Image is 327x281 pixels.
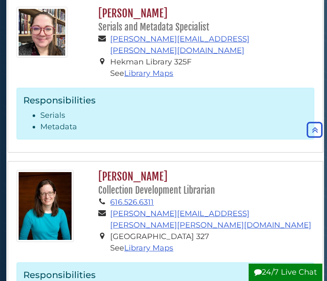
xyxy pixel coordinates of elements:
[23,269,308,280] h3: Responsibilities
[249,264,322,281] button: 24/7 Live Chat
[40,110,308,121] li: Serials
[110,209,311,230] a: [PERSON_NAME][EMAIL_ADDRESS][PERSON_NAME][PERSON_NAME][DOMAIN_NAME]
[110,198,154,207] a: 616.526.6311
[98,22,209,33] small: Serials and Metadata Specialist
[94,7,314,33] h2: [PERSON_NAME]
[110,56,314,79] li: Hekman Library 325F See
[124,243,173,253] a: Library Maps
[110,231,314,254] li: [GEOGRAPHIC_DATA] 327 See
[98,185,215,196] small: Collection Development Librarian
[23,95,308,106] h3: Responsibilities
[40,121,308,133] li: Metadata
[305,125,325,134] a: Back to Top
[17,7,67,58] img: emily-mitchell-russner.jpg
[124,69,173,78] a: Library Maps
[110,34,249,55] a: [PERSON_NAME][EMAIL_ADDRESS][PERSON_NAME][DOMAIN_NAME]
[94,170,314,197] h2: [PERSON_NAME]
[17,170,74,242] img: Katherine_Swart_125x160.jpg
